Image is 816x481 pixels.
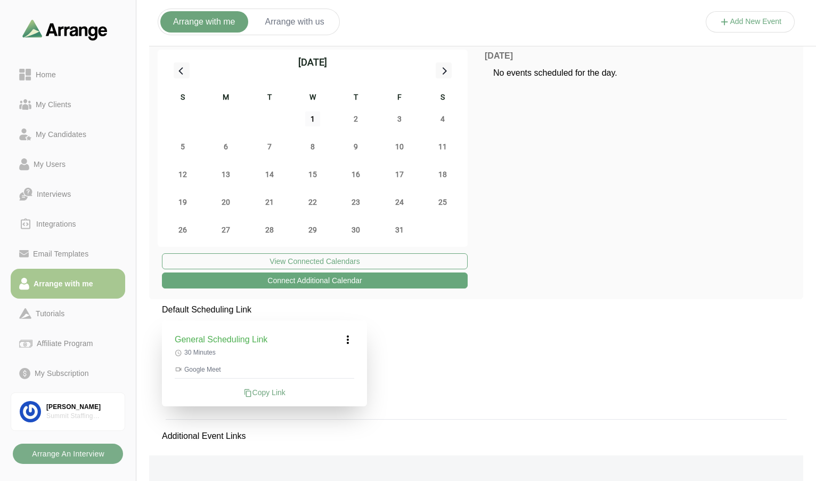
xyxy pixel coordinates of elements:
[32,337,97,350] div: Affiliate Program
[11,239,125,269] a: Email Templates
[392,167,407,182] span: Friday, October 17, 2025
[348,167,363,182] span: Thursday, October 16, 2025
[175,387,354,398] div: Copy Link
[162,253,468,269] button: View Connected Calendars
[334,91,378,105] div: T
[305,139,320,154] span: Wednesday, October 8, 2025
[435,111,450,126] span: Saturday, October 4, 2025
[160,11,248,33] button: Arrange with me
[485,50,795,62] p: [DATE]
[175,222,190,237] span: Sunday, October 26, 2025
[348,111,363,126] span: Thursday, October 2, 2025
[262,222,277,237] span: Tuesday, October 28, 2025
[175,167,190,182] span: Sunday, October 12, 2025
[291,91,334,105] div: W
[218,139,233,154] span: Monday, October 6, 2025
[204,91,247,105] div: M
[248,91,291,105] div: T
[11,60,125,90] a: Home
[305,111,320,126] span: Wednesday, October 1, 2025
[11,328,125,358] a: Affiliate Program
[392,222,407,237] span: Friday, October 31, 2025
[252,11,337,33] button: Arrange with us
[11,149,125,179] a: My Users
[348,222,363,237] span: Thursday, October 30, 2025
[392,111,407,126] span: Friday, October 3, 2025
[31,128,91,141] div: My Candidates
[218,195,233,210] span: Monday, October 20, 2025
[31,307,69,320] div: Tutorials
[11,179,125,209] a: Interviews
[161,91,204,105] div: S
[218,167,233,182] span: Monday, October 13, 2025
[29,247,93,260] div: Email Templates
[175,365,354,374] p: Google Meet
[435,167,450,182] span: Saturday, October 18, 2025
[435,139,450,154] span: Saturday, October 11, 2025
[298,55,327,70] div: [DATE]
[22,19,108,40] img: arrangeai-name-small-logo.4d2b8aee.svg
[31,98,76,111] div: My Clients
[29,277,97,290] div: Arrange with me
[31,68,60,81] div: Home
[305,167,320,182] span: Wednesday, October 15, 2025
[262,139,277,154] span: Tuesday, October 7, 2025
[421,91,464,105] div: S
[392,139,407,154] span: Friday, October 10, 2025
[46,403,116,412] div: [PERSON_NAME]
[11,119,125,149] a: My Candidates
[218,222,233,237] span: Monday, October 27, 2025
[29,158,70,171] div: My Users
[378,91,421,105] div: F
[305,222,320,237] span: Wednesday, October 29, 2025
[262,167,277,182] span: Tuesday, October 14, 2025
[46,412,116,421] div: Summit Staffing Partners
[11,358,125,388] a: My Subscription
[175,139,190,154] span: Sunday, October 5, 2025
[348,195,363,210] span: Thursday, October 23, 2025
[175,348,354,357] p: 30 Minutes
[348,139,363,154] span: Thursday, October 9, 2025
[13,444,123,464] button: Arrange An Interview
[392,195,407,210] span: Friday, October 24, 2025
[262,195,277,210] span: Tuesday, October 21, 2025
[11,209,125,239] a: Integrations
[305,195,320,210] span: Wednesday, October 22, 2025
[175,195,190,210] span: Sunday, October 19, 2025
[149,417,258,455] p: Additional Event Links
[435,195,450,210] span: Saturday, October 25, 2025
[162,303,367,316] p: Default Scheduling Link
[30,367,93,380] div: My Subscription
[32,188,75,201] div: Interviews
[11,299,125,328] a: Tutorials
[32,218,80,230] div: Integrations
[493,67,786,79] p: No events scheduled for the day.
[11,90,125,119] a: My Clients
[11,269,125,299] a: Arrange with me
[11,392,125,431] a: [PERSON_NAME]Summit Staffing Partners
[162,272,468,288] button: Connect Additional Calendar
[31,444,104,464] b: Arrange An Interview
[175,333,267,346] h3: General Scheduling Link
[706,11,795,33] button: Add New Event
